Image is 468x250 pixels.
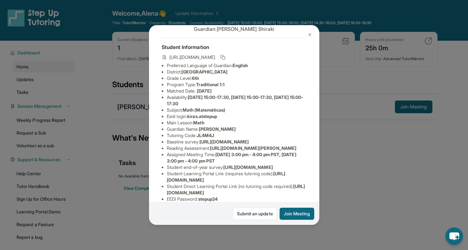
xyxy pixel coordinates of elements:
[167,113,307,120] li: Eedi login :
[167,170,307,183] li: Student Learning Portal Link (requires tutoring code) :
[167,196,307,202] li: EEDI Password :
[198,196,218,202] span: stepup24
[169,54,215,60] span: [URL][DOMAIN_NAME]
[192,75,199,81] span: 6th
[167,151,307,164] li: Assigned Meeting Time :
[200,139,249,144] span: [URL][DOMAIN_NAME]
[162,43,307,51] h4: Student Information
[223,164,273,170] span: [URL][DOMAIN_NAME]
[233,208,277,220] a: Submit an update
[307,32,312,37] img: Close Icon
[167,183,307,196] li: Student Direct Learning Portal Link (no tutoring code required) :
[197,133,214,138] span: JL4M4J
[187,114,217,119] span: kiras.atstepup
[210,145,296,151] span: [URL][DOMAIN_NAME][PERSON_NAME]
[167,69,307,75] li: District:
[181,69,227,74] span: [GEOGRAPHIC_DATA]
[167,139,307,145] li: Baseline survey :
[233,63,248,68] span: English
[167,132,307,139] li: Tutoring Code :
[445,227,463,245] button: chat-button
[193,120,204,125] span: Math
[167,94,303,106] span: [DATE] 15:00-17:30, [DATE] 15:00-17:30, [DATE] 15:00-17:30
[219,53,227,61] button: Copy link
[280,208,314,220] button: Join Meeting
[167,94,307,107] li: Availability:
[199,126,236,132] span: [PERSON_NAME]
[167,145,307,151] li: Reading Assessment :
[162,25,307,33] p: Guardian: [PERSON_NAME] Shiraki
[167,120,307,126] li: Main Lesson :
[196,82,225,87] span: Traditional 1:1
[167,88,307,94] li: Matched Date:
[167,62,307,69] li: Preferred Language of Guardian:
[167,164,307,170] li: Student end-of-year survey :
[167,107,307,113] li: Subject :
[167,126,307,132] li: Guardian Name :
[167,75,307,81] li: Grade Level:
[167,152,296,163] span: [DATE] 3:00 pm - 4:00 pm PST, [DATE] 3:00 pm - 4:00 pm PST
[183,107,225,113] span: Math (Matemáticas)
[167,81,307,88] li: Program Type:
[197,88,212,94] span: [DATE]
